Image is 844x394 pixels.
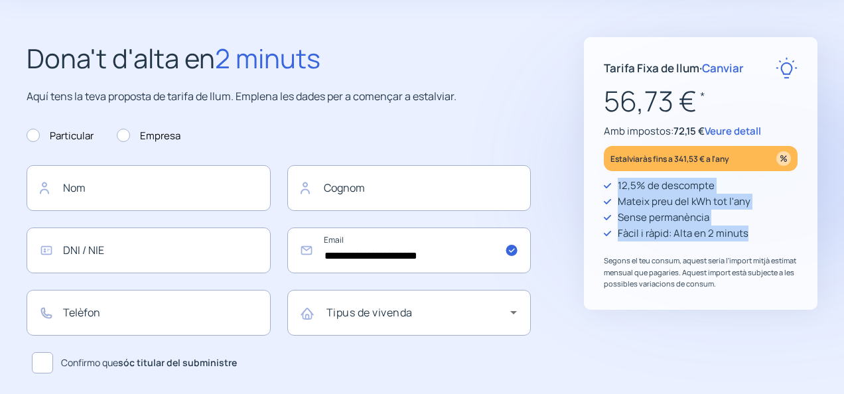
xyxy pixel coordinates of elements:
p: 12,5% de descompte [618,178,715,194]
span: Veure detall [705,124,761,138]
p: Mateix preu del kWh tot l'any [618,194,750,210]
label: Empresa [117,128,180,144]
p: Sense permanència [618,210,709,226]
p: Segons el teu consum, aquest seria l'import mitjà estimat mensual que pagaries. Aquest import est... [604,255,798,290]
img: rate-E.svg [776,57,798,79]
p: Amb impostos: [604,123,798,139]
mat-label: Tipus de vivenda [326,305,413,320]
p: Estalviaràs fins a 341,53 € a l'any [610,151,729,166]
span: Confirmo que [61,356,237,370]
h2: Dona't d'alta en [27,37,531,80]
p: Fàcil i ràpid: Alta en 2 minuts [618,226,748,241]
p: Aquí tens la teva proposta de tarifa de llum. Emplena les dades per a començar a estalviar. [27,88,531,105]
p: Tarifa Fixa de llum · [604,59,744,77]
label: Particular [27,128,94,144]
span: 72,15 € [673,124,705,138]
p: 56,73 € [604,79,798,123]
b: sóc titular del subministre [118,356,237,369]
span: Canviar [702,60,744,76]
span: 2 minuts [215,40,320,76]
img: percentage_icon.svg [776,151,791,166]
